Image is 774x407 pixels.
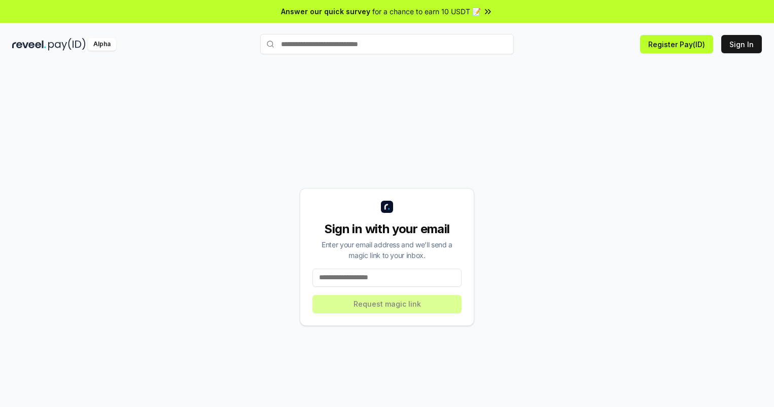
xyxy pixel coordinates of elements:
img: reveel_dark [12,38,46,51]
div: Sign in with your email [312,221,462,237]
button: Register Pay(ID) [640,35,713,53]
div: Enter your email address and we’ll send a magic link to your inbox. [312,239,462,261]
img: pay_id [48,38,86,51]
span: Answer our quick survey [281,6,370,17]
div: Alpha [88,38,116,51]
span: for a chance to earn 10 USDT 📝 [372,6,481,17]
img: logo_small [381,201,393,213]
button: Sign In [721,35,762,53]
